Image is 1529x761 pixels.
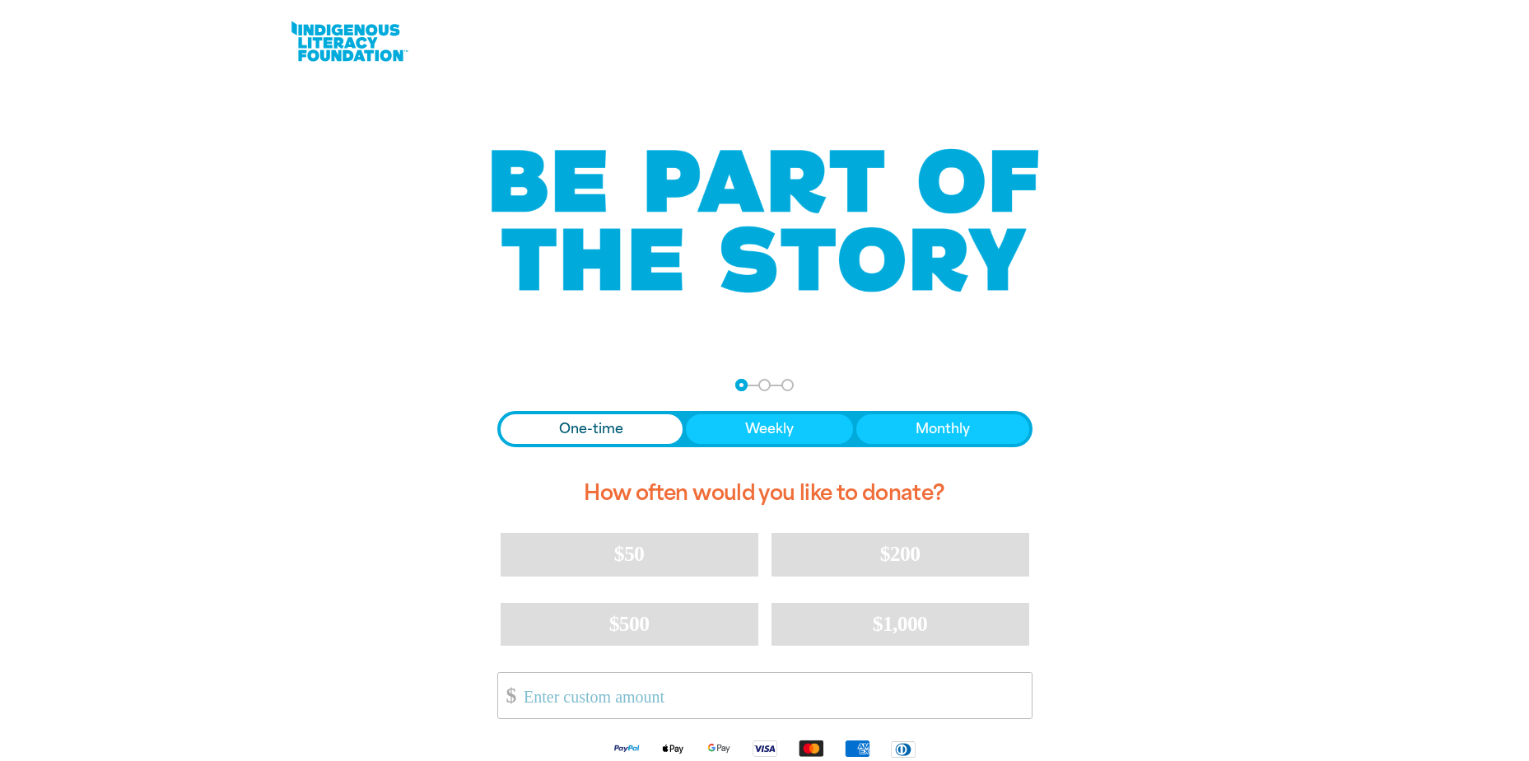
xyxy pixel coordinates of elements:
[650,739,696,758] img: Apple Pay logo
[788,739,834,758] img: Mastercard logo
[512,673,1031,718] input: Enter custom amount
[604,739,650,758] img: Paypal logo
[686,414,853,444] button: Weekly
[696,739,742,758] img: Google Pay logo
[614,542,644,566] span: $50
[916,419,970,439] span: Monthly
[745,419,794,439] span: Weekly
[501,414,683,444] button: One-time
[498,677,516,714] span: $
[856,414,1029,444] button: Monthly
[735,379,748,391] button: Navigate to step 1 of 3 to enter your donation amount
[497,467,1033,520] h2: How often would you like to donate?
[742,739,788,758] img: Visa logo
[880,542,921,566] span: $200
[477,116,1053,326] img: Be part of the story
[497,411,1033,447] div: Donation frequency
[501,603,758,646] button: $500
[609,612,650,636] span: $500
[880,740,926,759] img: Diners Club logo
[771,533,1029,576] button: $200
[771,603,1029,646] button: $1,000
[781,379,794,391] button: Navigate to step 3 of 3 to enter your payment details
[873,612,928,636] span: $1,000
[834,739,880,758] img: American Express logo
[501,533,758,576] button: $50
[559,419,623,439] span: One-time
[758,379,771,391] button: Navigate to step 2 of 3 to enter your details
